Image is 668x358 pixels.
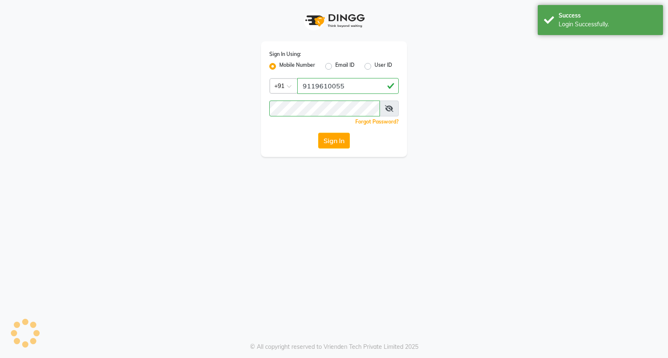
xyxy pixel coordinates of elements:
[279,61,315,71] label: Mobile Number
[297,78,399,94] input: Username
[355,118,399,125] a: Forgot Password?
[559,11,657,20] div: Success
[559,20,657,29] div: Login Successfully.
[269,50,301,58] label: Sign In Using:
[318,133,350,149] button: Sign In
[301,8,367,33] img: logo1.svg
[269,101,380,116] input: Username
[374,61,392,71] label: User ID
[335,61,354,71] label: Email ID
